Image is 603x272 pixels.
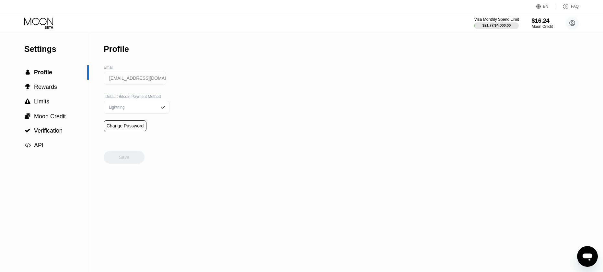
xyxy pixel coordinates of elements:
span:  [25,84,30,90]
div: Visa Monthly Spend Limit$21.77/$4,000.00 [475,17,518,29]
div: Visa Monthly Spend Limit [474,17,519,22]
div:  [24,113,31,119]
span: Verification [34,127,63,134]
div: Change Password [107,123,144,128]
span:  [25,128,30,134]
iframe: Кнопка запуска окна обмена сообщениями [577,246,598,267]
span:  [25,99,30,104]
div: Lightning [107,105,156,110]
div:  [24,84,31,90]
span:  [26,69,30,75]
div:  [24,142,31,148]
span: Profile [34,69,52,76]
span: API [34,142,43,148]
div:  [24,99,31,104]
div: Email [104,65,169,70]
div: $21.77 / $4,000.00 [482,23,511,27]
div: FAQ [556,3,579,10]
div: Moon Credit [532,24,553,29]
div:  [24,128,31,134]
span: Rewards [34,84,57,90]
div:  [24,69,31,75]
div: EN [536,3,556,10]
div: Settings [24,44,89,54]
div: Change Password [104,120,146,131]
span:  [25,113,30,119]
div: $16.24Moon Credit [532,18,553,29]
div: EN [543,4,549,9]
div: Profile [104,44,129,54]
span: Moon Credit [34,113,66,120]
div: FAQ [571,4,579,9]
div: Default Bitcoin Payment Method [104,94,169,99]
div: $16.24 [532,18,553,24]
span: Limits [34,98,49,105]
span:  [25,142,31,148]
